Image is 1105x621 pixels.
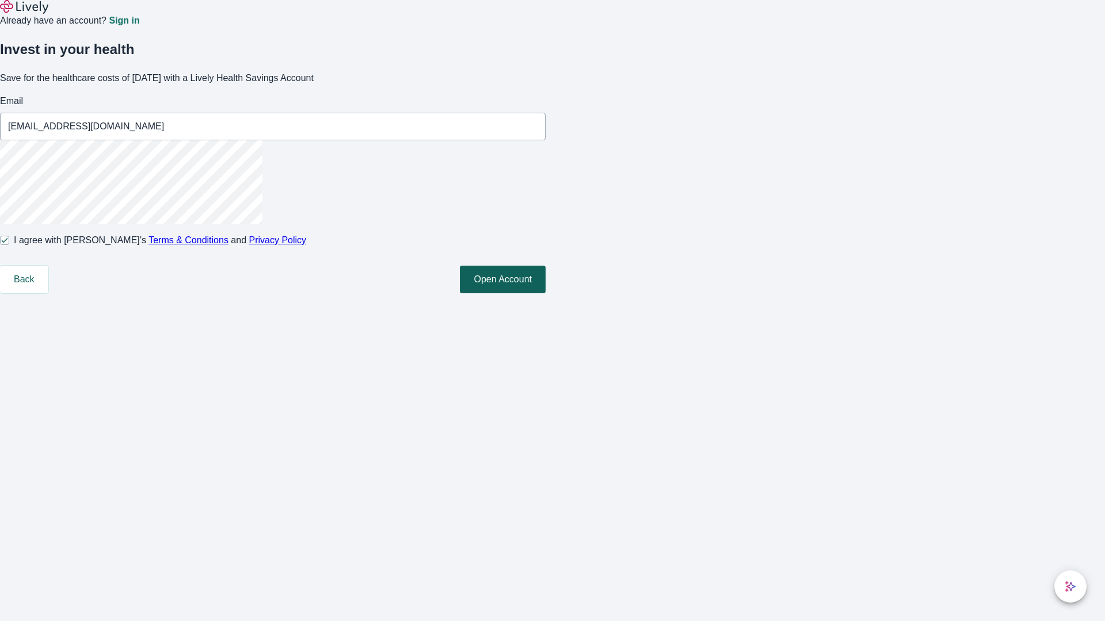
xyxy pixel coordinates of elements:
button: chat [1054,570,1087,603]
button: Open Account [460,266,546,293]
span: I agree with [PERSON_NAME]’s and [14,233,306,247]
a: Privacy Policy [249,235,307,245]
svg: Lively AI Assistant [1065,581,1076,592]
a: Terms & Conditions [148,235,228,245]
a: Sign in [109,16,139,25]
